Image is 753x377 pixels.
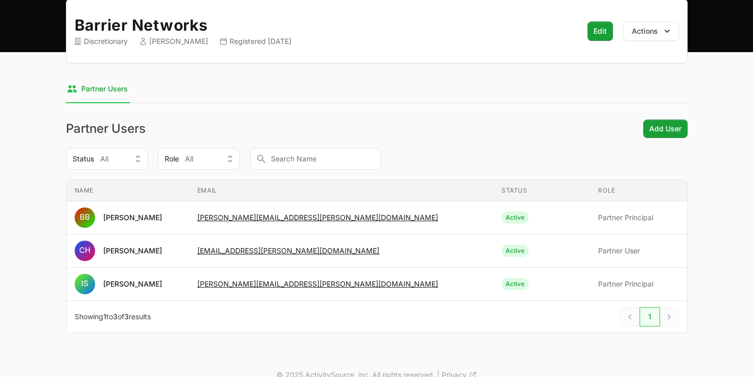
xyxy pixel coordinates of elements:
span: 3 [124,312,129,321]
h1: Partner Users [66,123,146,135]
text: BB [80,212,90,222]
span: Status [73,154,94,164]
input: Search Name [250,148,381,170]
span: Partner User [598,246,678,256]
button: Edit [587,21,613,41]
span: Role [165,154,179,164]
svg: Iain Slater [75,274,95,294]
div: [PERSON_NAME] [103,213,162,223]
th: Status [493,180,590,201]
span: 1 [103,312,106,321]
span: Edit [594,25,607,38]
button: StatusAll [66,148,148,170]
a: [PERSON_NAME][EMAIL_ADDRESS][PERSON_NAME][DOMAIN_NAME] [197,213,438,222]
div: Discretionary [75,36,128,46]
svg: Clare Hanna [75,241,95,261]
p: Showing to of results [75,312,151,322]
div: [PERSON_NAME] [140,36,208,46]
text: CH [79,245,90,255]
div: [PERSON_NAME] [103,246,162,256]
button: Actions [623,21,679,41]
span: Partner Users [81,84,128,94]
div: Registered [DATE] [220,36,291,46]
span: Add User [649,123,681,135]
div: [PERSON_NAME] [103,279,162,289]
th: Role [590,180,687,201]
button: Add User [643,120,688,138]
nav: Tabs [66,76,688,103]
span: 3 [113,312,118,321]
a: Partner Users [66,76,130,103]
span: Partner Principal [598,279,678,289]
a: [EMAIL_ADDRESS][PERSON_NAME][DOMAIN_NAME] [197,246,379,255]
a: 1 [640,307,660,326]
svg: Brannon Bunce [75,207,95,228]
text: IS [81,278,88,288]
th: Name [66,180,189,201]
a: [PERSON_NAME][EMAIL_ADDRESS][PERSON_NAME][DOMAIN_NAME] [197,279,438,288]
h2: Barrier Networks [75,16,569,34]
span: All [185,154,193,164]
button: RoleAll [158,148,240,170]
span: All [100,154,108,164]
th: Email [189,180,493,201]
span: Partner Principal [598,213,678,223]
